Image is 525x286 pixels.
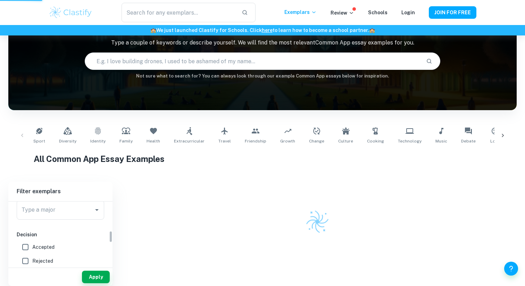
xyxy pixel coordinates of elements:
span: Identity [90,138,106,144]
span: Cooking [367,138,384,144]
button: Apply [82,271,110,283]
span: Rejected [32,257,53,265]
span: Sport [33,138,45,144]
span: Accepted [32,243,55,251]
span: Debate [461,138,476,144]
h1: All Common App Essay Examples [34,153,491,165]
span: Technology [398,138,422,144]
a: Login [401,10,415,15]
img: Clastify logo [304,209,331,235]
span: Travel [218,138,231,144]
img: Clastify logo [49,6,93,19]
span: Family [119,138,133,144]
h6: Not sure what to search for? You can always look through our example Common App essays below for ... [8,73,517,80]
button: JOIN FOR FREE [429,6,476,19]
span: Health [147,138,160,144]
span: Diversity [59,138,76,144]
span: Loss [490,138,500,144]
p: Type a couple of keywords or describe yourself. We will find the most relevant Common App essay e... [8,39,517,47]
input: E.g. I love building drones, I used to be ashamed of my name... [85,51,421,71]
span: Friendship [245,138,266,144]
h6: Decision [17,231,104,238]
span: Change [309,138,324,144]
button: Open [92,205,102,215]
h6: We just launched Clastify for Schools. Click to learn how to become a school partner. [1,26,524,34]
a: here [262,27,273,33]
button: Search [423,55,435,67]
span: Extracurricular [174,138,205,144]
p: Review [331,9,354,17]
button: Help and Feedback [504,262,518,276]
span: 🏫 [369,27,375,33]
p: Exemplars [284,8,317,16]
span: Growth [280,138,295,144]
input: Search for any exemplars... [122,3,236,22]
span: Music [435,138,447,144]
h6: Filter exemplars [8,182,112,201]
span: Culture [338,138,353,144]
span: 🏫 [150,27,156,33]
a: Schools [368,10,387,15]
